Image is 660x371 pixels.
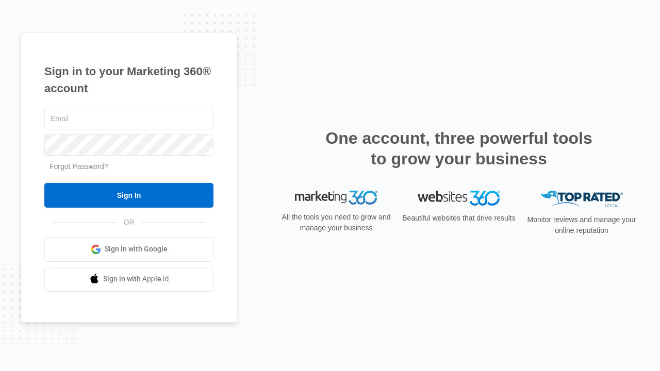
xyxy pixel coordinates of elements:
[103,274,169,284] span: Sign in with Apple Id
[401,213,517,224] p: Beautiful websites that drive results
[540,191,623,208] img: Top Rated Local
[322,128,596,169] h2: One account, three powerful tools to grow your business
[44,183,213,208] input: Sign In
[44,108,213,129] input: Email
[44,267,213,292] a: Sign in with Apple Id
[278,212,394,233] p: All the tools you need to grow and manage your business
[105,244,168,255] span: Sign in with Google
[49,162,108,171] a: Forgot Password?
[44,63,213,97] h1: Sign in to your Marketing 360® account
[418,191,500,206] img: Websites 360
[117,217,142,228] span: OR
[295,191,377,205] img: Marketing 360
[524,214,639,236] p: Monitor reviews and manage your online reputation
[44,237,213,262] a: Sign in with Google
